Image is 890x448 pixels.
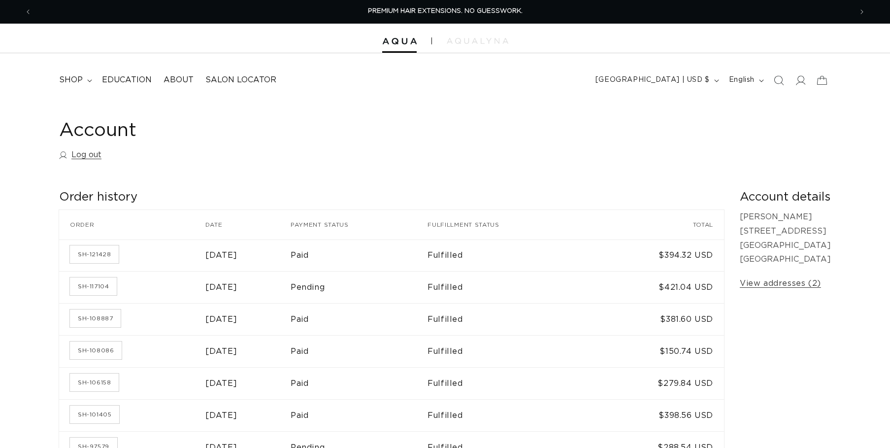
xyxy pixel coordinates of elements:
a: Order number SH-121428 [70,245,119,263]
td: Paid [291,335,428,367]
th: Total [592,210,724,240]
a: Order number SH-108887 [70,310,121,327]
time: [DATE] [205,412,237,419]
span: About [164,75,194,85]
a: Order number SH-106158 [70,374,119,391]
td: $279.84 USD [592,367,724,399]
img: aqualyna.com [447,38,508,44]
a: Order number SH-117104 [70,277,117,295]
time: [DATE] [205,347,237,355]
td: Fulfilled [428,367,592,399]
td: Pending [291,271,428,303]
time: [DATE] [205,315,237,323]
a: Order number SH-101405 [70,406,119,423]
span: PREMIUM HAIR EXTENSIONS. NO GUESSWORK. [368,8,523,14]
th: Payment status [291,210,428,240]
time: [DATE] [205,283,237,291]
button: Previous announcement [17,2,39,21]
h2: Account details [740,190,831,205]
td: Paid [291,367,428,399]
h2: Order history [59,190,724,205]
h1: Account [59,119,831,143]
a: View addresses (2) [740,276,821,291]
td: Fulfilled [428,240,592,272]
td: $150.74 USD [592,335,724,367]
td: $394.32 USD [592,240,724,272]
td: $381.60 USD [592,303,724,335]
a: About [158,69,199,91]
a: Order number SH-108086 [70,342,122,359]
td: Paid [291,240,428,272]
th: Fulfillment status [428,210,592,240]
a: Salon Locator [199,69,282,91]
span: shop [59,75,83,85]
button: [GEOGRAPHIC_DATA] | USD $ [590,71,723,90]
td: Paid [291,399,428,431]
img: Aqua Hair Extensions [382,38,417,45]
span: [GEOGRAPHIC_DATA] | USD $ [595,75,710,85]
td: Paid [291,303,428,335]
td: Fulfilled [428,303,592,335]
td: Fulfilled [428,271,592,303]
th: Order [59,210,205,240]
td: Fulfilled [428,399,592,431]
span: English [729,75,755,85]
button: Next announcement [851,2,873,21]
td: $398.56 USD [592,399,724,431]
th: Date [205,210,290,240]
td: Fulfilled [428,335,592,367]
summary: shop [53,69,96,91]
a: Education [96,69,158,91]
span: Education [102,75,152,85]
span: Salon Locator [205,75,276,85]
a: Log out [59,148,101,162]
button: English [723,71,768,90]
time: [DATE] [205,251,237,259]
td: $421.04 USD [592,271,724,303]
summary: Search [768,69,790,91]
time: [DATE] [205,379,237,387]
p: [PERSON_NAME] [STREET_ADDRESS] [GEOGRAPHIC_DATA] [GEOGRAPHIC_DATA] [740,210,831,267]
